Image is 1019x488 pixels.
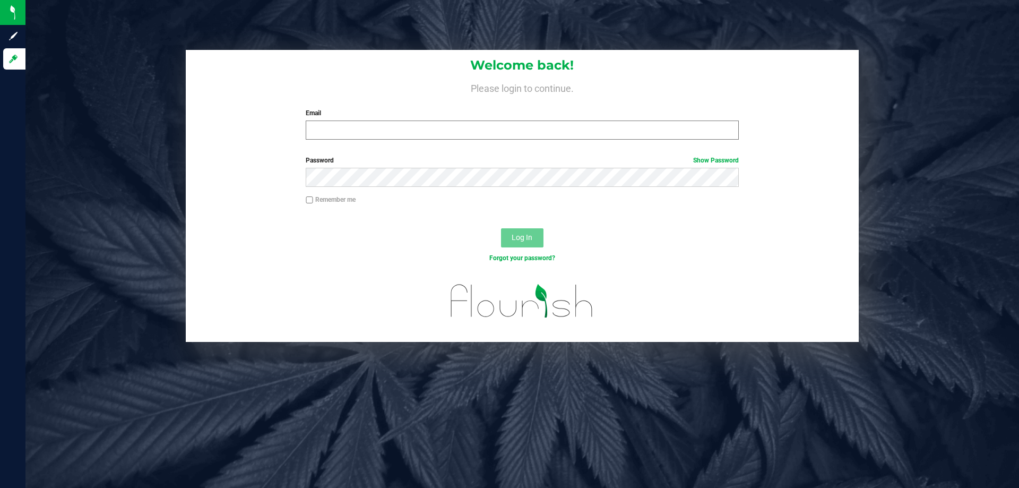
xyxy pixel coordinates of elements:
[186,81,859,93] h4: Please login to continue.
[438,274,606,328] img: flourish_logo.svg
[8,31,19,41] inline-svg: Sign up
[306,196,313,204] input: Remember me
[306,108,738,118] label: Email
[306,157,334,164] span: Password
[489,254,555,262] a: Forgot your password?
[8,54,19,64] inline-svg: Log in
[512,233,532,242] span: Log In
[693,157,739,164] a: Show Password
[186,58,859,72] h1: Welcome back!
[501,228,543,247] button: Log In
[306,195,356,204] label: Remember me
